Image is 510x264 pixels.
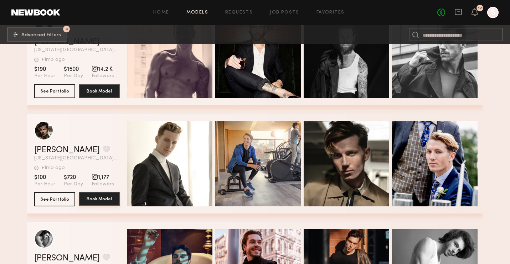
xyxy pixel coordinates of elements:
[41,57,65,62] div: +1mo ago
[34,48,120,53] span: [US_STATE][GEOGRAPHIC_DATA], [GEOGRAPHIC_DATA]
[92,73,114,79] span: Followers
[34,181,55,188] span: Per Hour
[64,73,83,79] span: Per Day
[92,174,114,181] span: 1,177
[92,181,114,188] span: Followers
[92,66,114,73] span: 14.2 K
[7,27,67,42] button: 3Advanced Filters
[34,84,75,98] button: See Portfolio
[34,66,55,73] span: $190
[478,6,482,10] div: 17
[79,84,120,98] button: Book Model
[41,165,65,170] div: +1mo ago
[487,7,499,18] a: S
[153,10,169,15] a: Home
[79,192,120,206] button: Book Model
[225,10,253,15] a: Requests
[34,156,120,161] span: [US_STATE][GEOGRAPHIC_DATA], [GEOGRAPHIC_DATA]
[21,33,61,38] span: Advanced Filters
[64,66,83,73] span: $1500
[34,254,100,263] a: [PERSON_NAME]
[66,27,68,31] span: 3
[34,192,75,206] button: See Portfolio
[34,174,55,181] span: $100
[34,146,100,154] a: [PERSON_NAME]
[64,181,83,188] span: Per Day
[34,73,55,79] span: Per Hour
[270,10,299,15] a: Job Posts
[186,10,208,15] a: Models
[79,192,120,206] a: Book Model
[64,174,83,181] span: $720
[316,10,345,15] a: Favorites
